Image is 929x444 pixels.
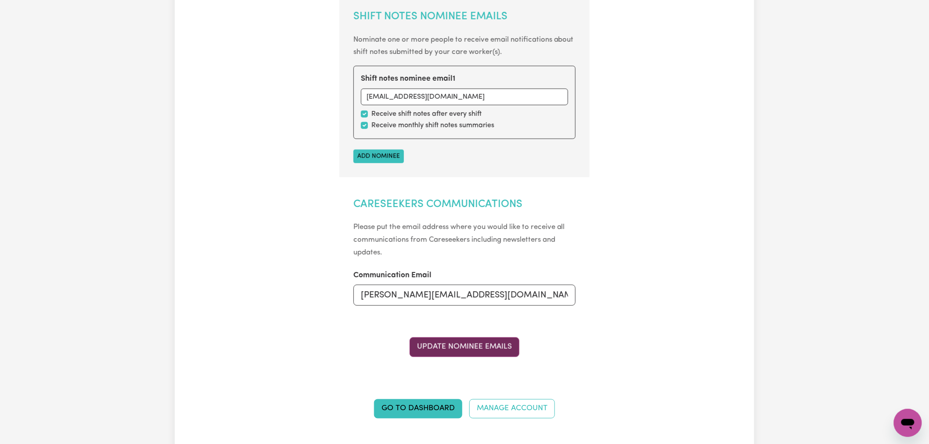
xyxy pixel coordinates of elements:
[374,399,462,419] a: Go to Dashboard
[353,270,432,281] label: Communication Email
[353,198,576,211] h2: Careseekers Communications
[353,11,576,23] h2: Shift Notes Nominee Emails
[894,409,922,437] iframe: Button to launch messaging window
[353,36,574,56] small: Nominate one or more people to receive email notifications about shift notes submitted by your ca...
[361,73,455,85] label: Shift notes nominee email 1
[371,120,494,131] label: Receive monthly shift notes summaries
[469,399,555,419] a: Manage Account
[371,109,482,119] label: Receive shift notes after every shift
[410,337,519,357] button: Update Nominee Emails
[353,223,565,256] small: Please put the email address where you would like to receive all communications from Careseekers ...
[353,150,404,163] button: Add nominee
